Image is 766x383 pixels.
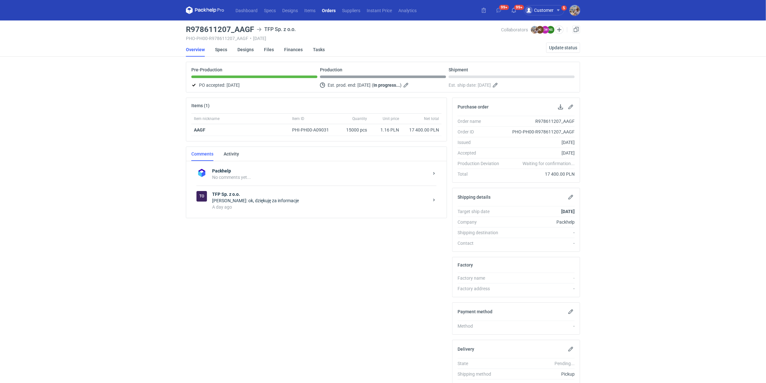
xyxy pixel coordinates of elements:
span: Collaborators [501,27,528,32]
em: ( [372,83,373,88]
button: Edit payment method [567,308,575,315]
button: Edit delivery details [567,345,575,353]
h2: Factory [458,262,473,267]
div: TFP Sp. z o.o. [196,191,207,202]
a: Suppliers [339,6,363,14]
a: Finances [284,43,303,57]
p: Pre-Production [191,67,222,72]
span: Quantity [352,116,367,121]
button: 99+ [494,5,504,15]
span: Unit price [383,116,399,121]
button: Download PO [557,103,564,111]
span: Net total [424,116,439,121]
button: Edit shipping details [567,193,575,201]
div: Order name [458,118,504,124]
div: Method [458,323,504,329]
a: Orders [319,6,339,14]
span: • [250,36,251,41]
span: [DATE] [227,81,240,89]
a: Instant Price [363,6,395,14]
div: State [458,360,504,367]
span: Item ID [292,116,304,121]
div: Est. ship date: [449,81,575,89]
img: Packhelp [196,168,207,178]
div: PHO-PH00-R978611207_AAGF [504,129,575,135]
div: 5 [563,6,565,10]
figcaption: NS [547,26,555,34]
div: - [504,240,575,246]
div: Pickup [504,371,575,377]
p: Shipment [449,67,468,72]
button: Edit collaborators [555,26,563,34]
a: Analytics [395,6,420,14]
figcaption: EW [541,26,549,34]
p: Production [320,67,342,72]
div: 17 400.00 PLN [404,127,439,133]
a: Designs [237,43,254,57]
button: 99+ [509,5,519,15]
div: Factory name [458,275,504,281]
div: - [504,229,575,236]
img: Michał Palasek [531,26,539,34]
div: Shipping destination [458,229,504,236]
strong: TFP Sp. z o.o. [212,191,429,197]
h3: R978611207_AAGF [186,26,254,33]
a: Dashboard [232,6,261,14]
div: PHI-PH00-A09031 [292,127,335,133]
div: Packhelp [504,219,575,225]
h2: Delivery [458,347,474,352]
div: TFP Sp. z o.o. [257,26,296,33]
a: Files [264,43,274,57]
h2: Purchase order [458,104,489,109]
a: Overview [186,43,205,57]
a: AAGF [194,127,205,132]
a: Items [301,6,319,14]
div: Factory address [458,285,504,292]
div: Est. prod. end: [320,81,446,89]
button: Update status [546,43,580,53]
button: Edit estimated shipping date [492,81,500,89]
em: Pending... [555,361,575,366]
span: [DATE] [478,81,491,89]
div: 1.16 PLN [372,127,399,133]
div: PO accepted: [191,81,317,89]
div: 15000 pcs [338,124,370,136]
img: Michał Palasek [570,5,580,16]
figcaption: To [196,191,207,202]
div: No comments yet... [212,174,429,180]
div: [DATE] [504,139,575,146]
span: [DATE] [357,81,371,89]
a: Specs [215,43,227,57]
div: PHO-PH00-R978611207_AAGF [DATE] [186,36,501,41]
h2: Payment method [458,309,492,314]
div: Accepted [458,150,504,156]
div: [PERSON_NAME]: ok, dziękuję za informacje [212,197,429,204]
button: Edit purchase order [567,103,575,111]
div: A day ago [212,204,429,210]
div: - [504,285,575,292]
span: Update status [549,45,577,50]
div: Order ID [458,129,504,135]
div: Customer [525,6,554,14]
a: Specs [261,6,279,14]
div: Contact [458,240,504,246]
figcaption: KI [536,26,544,34]
a: Activity [224,147,239,161]
strong: [DATE] [561,209,575,214]
a: Comments [191,147,213,161]
div: - [504,323,575,329]
div: Total [458,171,504,177]
span: Item nickname [194,116,219,121]
div: Shipping method [458,371,504,377]
em: Waiting for confirmation... [523,160,575,167]
div: Company [458,219,504,225]
strong: Packhelp [212,168,429,174]
div: 17 400.00 PLN [504,171,575,177]
button: Edit estimated production end date [403,81,411,89]
strong: In progress... [373,83,400,88]
div: Target ship date [458,208,504,215]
